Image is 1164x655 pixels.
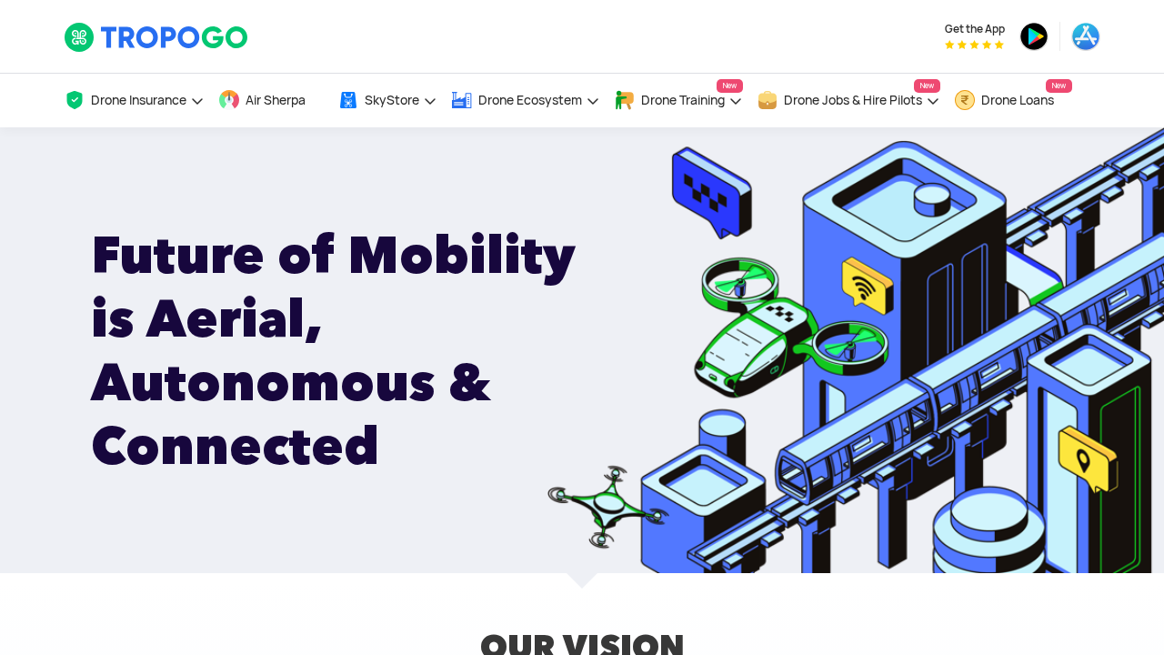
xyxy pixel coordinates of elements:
span: New [717,79,743,93]
a: Drone TrainingNew [614,74,743,127]
span: Air Sherpa [246,93,306,107]
img: ic_playstore.png [1019,22,1049,51]
span: SkyStore [365,93,419,107]
img: App Raking [945,40,1004,49]
span: Drone Loans [981,93,1054,107]
a: SkyStore [337,74,437,127]
span: New [1046,79,1072,93]
span: Drone Training [641,93,725,107]
span: Drone Ecosystem [478,93,582,107]
h1: Future of Mobility is Aerial, Autonomous & Connected [91,223,630,478]
img: TropoGo Logo [64,22,250,53]
span: Drone Jobs & Hire Pilots [784,93,922,107]
span: Drone Insurance [91,93,186,107]
a: Drone Insurance [64,74,205,127]
span: New [914,79,940,93]
a: Air Sherpa [218,74,324,127]
a: Drone Ecosystem [451,74,600,127]
span: Get the App [945,22,1005,36]
a: Drone Jobs & Hire PilotsNew [757,74,940,127]
img: ic_appstore.png [1071,22,1100,51]
a: Drone LoansNew [954,74,1072,127]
